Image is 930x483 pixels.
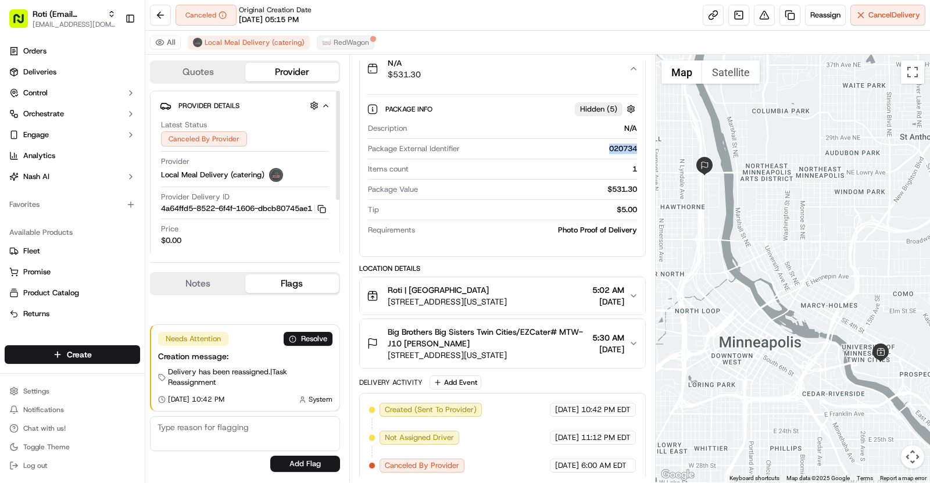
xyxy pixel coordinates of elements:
[857,475,873,481] a: Terms (opens in new tab)
[161,224,178,234] span: Price
[423,184,637,195] div: $531.30
[5,457,140,474] button: Log out
[7,255,94,276] a: 📗Knowledge Base
[368,205,379,215] span: Tip
[385,105,435,114] span: Package Info
[360,50,645,87] button: N/A$531.30
[269,168,283,182] img: lmd_logo.png
[592,344,624,355] span: [DATE]
[103,180,127,189] span: [DATE]
[33,20,116,29] button: [EMAIL_ADDRESS][DOMAIN_NAME]
[23,309,49,319] span: Returns
[270,456,340,472] button: Add Flag
[150,35,181,49] button: All
[23,246,40,256] span: Fleet
[9,309,135,319] a: Returns
[5,345,140,364] button: Create
[5,223,140,242] div: Available Products
[36,180,94,189] span: [PERSON_NAME]
[23,267,51,277] span: Promise
[160,96,330,115] button: Provider Details
[205,38,305,47] span: Local Meal Delivery (catering)
[9,246,135,256] a: Fleet
[901,60,924,84] button: Toggle fullscreen view
[580,104,617,115] span: Hidden ( 5 )
[33,8,103,20] button: Roti (Email Parsing)
[388,349,588,361] span: [STREET_ADDRESS][US_STATE]
[385,460,459,471] span: Canceled By Provider
[661,60,702,84] button: Show street map
[368,225,415,235] span: Requirements
[360,87,645,256] div: N/A$531.30
[12,260,21,270] div: 📗
[188,35,310,49] button: Local Meal Delivery (catering)
[239,5,312,15] span: Original Creation Date
[5,63,140,81] a: Deliveries
[575,102,638,116] button: Hidden (5)
[161,192,230,202] span: Provider Delivery ID
[96,180,101,189] span: •
[151,274,245,293] button: Notes
[659,467,697,482] a: Open this area in Google Maps (opens a new window)
[5,263,140,281] button: Promise
[5,284,140,302] button: Product Catalog
[5,167,140,186] button: Nash AI
[880,475,927,481] a: Report a map error
[23,67,56,77] span: Deliveries
[193,38,202,47] img: lmd_logo.png
[368,123,407,134] span: Description
[850,5,925,26] button: CancelDelivery
[12,200,30,219] img: Masood Aslam
[360,277,645,314] button: Roti | [GEOGRAPHIC_DATA][STREET_ADDRESS][US_STATE]5:02 AM[DATE]
[23,88,48,98] span: Control
[413,164,637,174] div: 1
[901,445,924,468] button: Map camera controls
[5,383,140,399] button: Settings
[30,74,209,87] input: Got a question? Start typing here...
[5,420,140,437] button: Chat with us!
[23,387,49,396] span: Settings
[36,211,94,220] span: [PERSON_NAME]
[161,203,326,214] button: 4a64ffd5-8522-6f4f-1606-dbcb80745ae1
[23,461,47,470] span: Log out
[239,15,299,25] span: [DATE] 05:15 PM
[161,120,207,130] span: Latest Status
[52,122,160,131] div: We're available if you need us!
[23,130,49,140] span: Engage
[388,296,507,307] span: [STREET_ADDRESS][US_STATE]
[23,259,89,271] span: Knowledge Base
[23,46,46,56] span: Orders
[9,267,135,277] a: Promise
[5,146,140,165] a: Analytics
[161,170,264,180] span: Local Meal Delivery (catering)
[388,284,489,296] span: Roti | [GEOGRAPHIC_DATA]
[12,151,78,160] div: Past conversations
[151,63,245,81] button: Quotes
[384,205,637,215] div: $5.00
[5,305,140,323] button: Returns
[12,11,35,34] img: Nash
[385,432,454,443] span: Not Assigned Driver
[555,405,579,415] span: [DATE]
[24,110,45,131] img: 4281594248423_2fcf9dad9f2a874258b8_72.png
[317,35,374,49] button: RedWagon
[702,60,760,84] button: Show satellite imagery
[161,156,189,167] span: Provider
[198,114,212,128] button: Start new chat
[412,123,637,134] div: N/A
[388,69,421,80] span: $531.30
[420,225,637,235] div: Photo Proof of Delivery
[180,148,212,162] button: See all
[245,63,339,81] button: Provider
[385,405,477,415] span: Created (Sent To Provider)
[581,405,631,415] span: 10:42 PM EDT
[110,259,187,271] span: API Documentation
[178,101,239,110] span: Provider Details
[368,184,418,195] span: Package Value
[5,126,140,144] button: Engage
[581,460,627,471] span: 6:00 AM EDT
[23,405,64,414] span: Notifications
[284,332,332,346] button: Resolve
[5,439,140,455] button: Toggle Theme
